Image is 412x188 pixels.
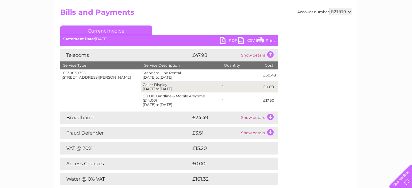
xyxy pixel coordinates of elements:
[191,127,240,139] td: £3.51
[262,92,278,108] td: £17.50
[141,61,221,69] th: Service Description
[238,37,256,46] a: CSV
[191,173,266,185] td: £161.32
[297,8,352,15] div: Account number
[60,173,191,185] td: Water @ 0% VAT
[221,92,262,108] td: 1
[296,3,339,11] a: 0333 014 3131
[221,81,262,93] td: 1
[60,49,191,61] td: Telecoms
[240,112,278,124] td: Show details
[60,142,191,155] td: VAT @ 20%
[220,37,238,46] a: PDF
[191,158,264,170] td: £0.00
[62,71,140,80] div: 01530838355 [STREET_ADDRESS][PERSON_NAME]
[262,61,278,69] th: Cost
[63,37,95,41] b: Statement Date:
[191,142,265,155] td: £15.20
[60,127,191,139] td: Fraud Defender
[60,37,278,41] div: [DATE]
[262,81,278,93] td: £0.00
[60,25,152,35] a: Current Invoice
[392,26,406,31] a: Log out
[60,61,141,69] th: Service Type
[359,26,368,31] a: Blog
[304,26,316,31] a: Water
[256,37,275,46] a: Print
[61,3,351,30] div: Clear Business is a trading name of Verastar Limited (registered in [GEOGRAPHIC_DATA] No. 3667643...
[156,75,160,80] span: to
[141,69,221,81] td: Standard Line Rental [DATE] [DATE]
[371,26,386,31] a: Contact
[221,61,262,69] th: Quantity
[156,102,160,107] span: to
[60,112,191,124] td: Broadband
[262,69,278,81] td: £30.48
[141,92,221,108] td: CB UK Landline & Mobile Anytime (£14.00) [DATE] [DATE]
[14,16,46,35] img: logo.png
[60,8,352,20] h2: Bills and Payments
[240,49,278,61] td: Show details
[240,127,278,139] td: Show details
[156,87,160,91] span: to
[319,26,333,31] a: Energy
[60,158,191,170] td: Access Charges
[141,81,221,93] td: Caller Display [DATE] [DATE]
[337,26,355,31] a: Telecoms
[191,112,240,124] td: £24.49
[221,69,262,81] td: 1
[191,49,240,61] td: £47.98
